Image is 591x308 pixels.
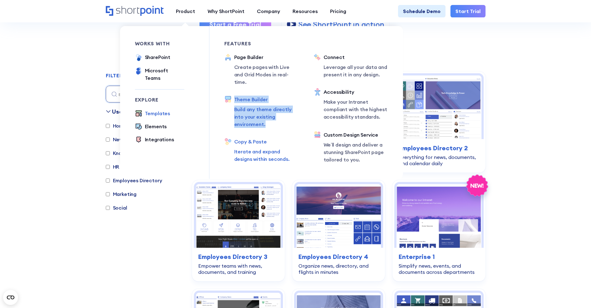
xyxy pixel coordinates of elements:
a: Employees Directory 3Empower teams with news, documents, and training [192,180,285,281]
a: Integrations [135,136,174,144]
h2: FILTER TEMPLATES [106,73,156,79]
a: Custom Design ServiceWe’ll design and deliver a stunning SharePoint page tailored to you. [314,131,388,164]
p: Leverage all your data and present it in any design. [324,63,388,78]
a: Employees Directory 4Organize news, directory, and flights in minutes [292,180,385,281]
a: Start Trial [450,5,486,17]
label: Social [106,204,127,211]
div: Custom Design Service [324,131,388,138]
iframe: Chat Widget [479,236,591,308]
button: Open CMP widget [3,290,18,305]
a: AccessibilityMake your Intranet compliant with the highest accessibility standards. [314,88,388,121]
div: Company [257,7,280,15]
div: Templates [145,110,170,117]
div: Everything for news, documents, and calendar daily [399,154,479,166]
div: Copy & Paste [234,138,299,145]
div: SharePoint [145,53,170,61]
label: Employees Directory [106,177,162,184]
p: Build any theme directly into your existing environment. [234,106,299,128]
div: Microsoft Teams [145,67,184,82]
label: News & Announcement [106,136,168,143]
a: Pricing [324,5,352,17]
a: Home [106,6,163,16]
div: Theme Builder [234,96,299,103]
input: HR & Employees Resources [106,165,110,169]
h3: Employees Directory 4 [298,252,379,261]
div: Pricing [330,7,346,15]
input: Knowledge Base [106,151,110,155]
div: Accessibility [324,88,388,96]
div: works with [135,41,184,46]
div: Empower teams with news, documents, and training [198,263,279,275]
div: Organize news, directory, and flights in minutes [298,263,379,275]
a: Why ShortPoint [201,5,251,17]
a: ConnectLeverage all your data and present it in any design. [314,53,388,78]
p: Make your Intranet compliant with the highest accessibility standards. [324,98,388,120]
a: Copy & PasteIterate and expand designs within seconds. [224,138,299,163]
h3: Employees Directory 3 [198,252,279,261]
label: Marketing [106,190,137,198]
div: Page Builder [234,53,299,61]
label: HR & Employees Resources [106,163,177,170]
a: Employees Directory 2Everything for news, documents, and calendar daily [392,71,485,173]
a: Microsoft Teams [135,67,184,82]
div: Elements [145,123,167,130]
label: Knowledge Base [106,149,152,157]
a: Elements [135,123,167,131]
div: Product [176,7,195,15]
div: Resources [293,7,318,15]
input: Employees Directory [106,179,110,183]
a: Company [251,5,286,17]
a: Resources [286,5,324,17]
div: Connect [324,53,388,61]
div: Explore [135,97,184,102]
input: Social [106,206,110,210]
h3: Enterprise 1 [399,252,479,261]
a: Theme BuilderBuild any theme directly into your existing environment. [224,96,299,128]
a: SharePoint [135,53,170,62]
input: News & Announcement [106,138,110,142]
p: Iterate and expand designs within seconds. [234,148,299,163]
div: Integrations [145,136,174,143]
input: search all templates [106,86,183,102]
div: Why ShortPoint [208,7,244,15]
a: Templates [135,110,170,118]
a: Product [170,5,201,17]
div: Use Case [112,107,138,116]
p: Create pages with Live and Grid Modes in real-time. [234,63,299,86]
div: Simplify news, events, and documents across departments [399,263,479,275]
a: Page BuilderCreate pages with Live and Grid Modes in real-time. [224,53,299,86]
input: Marketing [106,192,110,196]
label: Home Pages [106,122,142,129]
a: Schedule Demo [398,5,445,17]
div: Features [224,41,299,46]
input: Home Pages [106,124,110,128]
a: Enterprise 1Simplify news, events, and documents across departments [392,180,485,281]
h3: Employees Directory 2 [399,143,479,153]
p: We’ll design and deliver a stunning SharePoint page tailored to you. [324,141,388,163]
